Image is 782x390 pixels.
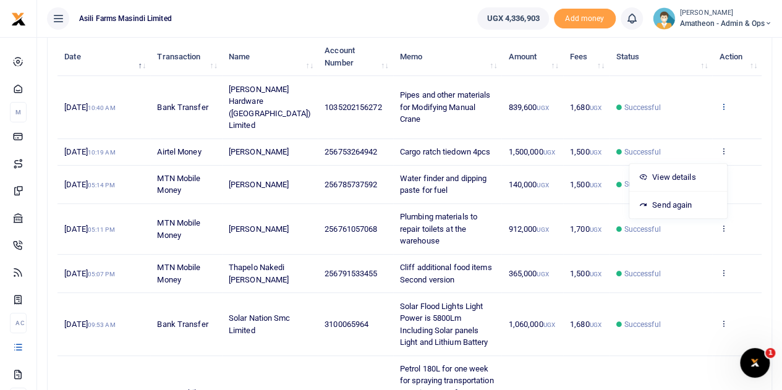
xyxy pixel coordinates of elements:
[150,38,222,76] th: Transaction: activate to sort column ascending
[653,7,675,30] img: profile-user
[157,147,201,156] span: Airtel Money
[325,103,381,112] span: 1035202156272
[325,224,377,234] span: 256761057068
[229,180,289,189] span: [PERSON_NAME]
[88,149,116,156] small: 10:19 AM
[537,271,548,278] small: UGX
[229,263,289,284] span: Thapelo Nakedi [PERSON_NAME]
[589,271,601,278] small: UGX
[589,149,601,156] small: UGX
[509,320,555,329] span: 1,060,000
[64,269,114,278] span: [DATE]
[570,147,601,156] span: 1,500
[229,85,311,130] span: [PERSON_NAME] Hardware ([GEOGRAPHIC_DATA]) Limited
[765,348,775,358] span: 1
[88,226,115,233] small: 05:11 PM
[325,320,368,329] span: 3100065964
[509,103,549,112] span: 839,600
[712,38,762,76] th: Action: activate to sort column ascending
[629,197,727,214] a: Send again
[509,224,549,234] span: 912,000
[653,7,772,30] a: profile-user [PERSON_NAME] Amatheon - Admin & Ops
[589,104,601,111] small: UGX
[157,103,208,112] span: Bank Transfer
[509,147,555,156] span: 1,500,000
[157,218,200,240] span: MTN Mobile Money
[570,269,601,278] span: 1,500
[222,38,318,76] th: Name: activate to sort column ascending
[609,38,712,76] th: Status: activate to sort column ascending
[624,102,660,113] span: Successful
[400,302,488,347] span: Solar Flood Lights Light Power is 5800Lm Including Solar panels Light and Lithium Battery
[680,8,772,19] small: [PERSON_NAME]
[157,320,208,329] span: Bank Transfer
[554,13,616,22] a: Add money
[570,320,601,329] span: 1,680
[88,182,115,189] small: 05:14 PM
[537,104,548,111] small: UGX
[400,174,487,195] span: Water finder and dipping paste for fuel
[229,313,291,335] span: Solar Nation Smc Limited
[157,174,200,195] span: MTN Mobile Money
[570,103,601,112] span: 1,680
[487,12,539,25] span: UGX 4,336,903
[400,90,491,124] span: Pipes and other materials for Modifying Manual Crane
[325,147,377,156] span: 256753264942
[229,147,289,156] span: [PERSON_NAME]
[543,321,555,328] small: UGX
[57,38,150,76] th: Date: activate to sort column descending
[477,7,548,30] a: UGX 4,336,903
[64,103,115,112] span: [DATE]
[589,182,601,189] small: UGX
[589,226,601,233] small: UGX
[554,9,616,29] span: Add money
[74,13,177,24] span: Asili Farms Masindi Limited
[325,269,377,278] span: 256791533455
[400,263,492,284] span: Cliff additional food items Second version
[624,146,660,158] span: Successful
[318,38,393,76] th: Account Number: activate to sort column ascending
[570,180,601,189] span: 1,500
[563,38,610,76] th: Fees: activate to sort column ascending
[509,180,549,189] span: 140,000
[325,180,377,189] span: 256785737592
[157,263,200,284] span: MTN Mobile Money
[501,38,563,76] th: Amount: activate to sort column ascending
[543,149,555,156] small: UGX
[537,182,548,189] small: UGX
[509,269,549,278] span: 365,000
[229,224,289,234] span: [PERSON_NAME]
[624,268,660,279] span: Successful
[11,14,26,23] a: logo-small logo-large logo-large
[64,147,115,156] span: [DATE]
[88,321,116,328] small: 09:53 AM
[537,226,548,233] small: UGX
[740,348,770,378] iframe: Intercom live chat
[64,180,114,189] span: [DATE]
[10,102,27,122] li: M
[10,313,27,333] li: Ac
[11,12,26,27] img: logo-small
[400,147,490,156] span: Cargo ratch tiedown 4pcs
[680,18,772,29] span: Amatheon - Admin & Ops
[400,212,477,245] span: Plumbing materials to repair toilets at the warehouse
[629,169,727,186] a: View details
[554,9,616,29] li: Toup your wallet
[624,179,660,190] span: Successful
[624,319,660,330] span: Successful
[64,320,115,329] span: [DATE]
[589,321,601,328] small: UGX
[393,38,502,76] th: Memo: activate to sort column ascending
[88,271,115,278] small: 05:07 PM
[64,224,114,234] span: [DATE]
[570,224,601,234] span: 1,700
[472,7,553,30] li: Wallet ballance
[88,104,116,111] small: 10:40 AM
[624,224,660,235] span: Successful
